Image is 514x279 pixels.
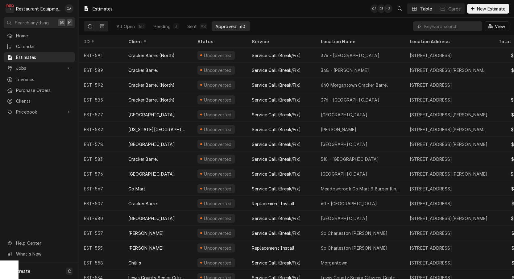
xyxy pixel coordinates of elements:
div: Cracker Barrel [128,156,158,162]
div: [GEOGRAPHIC_DATA] [321,171,367,177]
div: [STREET_ADDRESS] [410,52,452,59]
div: Replacement Install [252,200,294,207]
div: Service Call (Break/Fix) [252,185,301,192]
div: [STREET_ADDRESS][PERSON_NAME] [410,171,488,177]
span: C [68,268,71,274]
a: Home [4,31,75,41]
div: [STREET_ADDRESS][PERSON_NAME] [410,141,488,148]
div: Location Address [410,38,487,45]
div: [STREET_ADDRESS] [410,230,452,236]
div: Cracker Barrel [128,67,158,73]
div: All Open [117,23,135,30]
div: EST-507 [79,196,123,211]
a: Go to Pricebook [4,107,75,117]
div: [STREET_ADDRESS][PERSON_NAME][PERSON_NAME] [410,67,489,73]
span: Pricebook [16,109,63,115]
div: EST-591 [79,48,123,63]
div: [GEOGRAPHIC_DATA] [128,141,175,148]
div: EST-576 [79,166,123,181]
div: Unconverted [203,156,232,162]
span: What's New [16,251,71,257]
a: Go to Help Center [4,238,75,248]
div: Unconverted [203,215,232,222]
div: EST-582 [79,122,123,137]
button: Search anything⌘K [4,17,75,28]
div: Client [128,38,186,45]
div: EST-585 [79,92,123,107]
div: Unconverted [203,185,232,192]
div: EST-592 [79,77,123,92]
div: EST-589 [79,63,123,77]
div: [PERSON_NAME] [128,230,164,236]
div: 348 - [PERSON_NAME] [321,67,369,73]
div: EB [377,4,386,13]
input: Keyword search [424,21,479,31]
div: Service Call (Break/Fix) [252,171,301,177]
div: Service [252,38,310,45]
div: [PERSON_NAME] [321,126,356,133]
div: 376 - [GEOGRAPHIC_DATA] [321,52,379,59]
div: [GEOGRAPHIC_DATA] [128,111,175,118]
div: [STREET_ADDRESS] [410,260,452,266]
span: Create [16,269,30,274]
span: Estimates [16,54,72,60]
div: Chrissy Adams's Avatar [370,4,379,13]
div: EST-567 [79,181,123,196]
div: [STREET_ADDRESS] [410,156,452,162]
div: 60 - [GEOGRAPHIC_DATA] [321,200,377,207]
span: K [68,19,71,26]
span: Clients [16,98,72,104]
div: 98 [201,23,206,30]
div: Unconverted [203,141,232,148]
a: Go to Jobs [4,63,75,73]
div: Status [197,38,241,45]
div: Meadowbrook Go Mart 8 Burger King 23220 [321,185,400,192]
div: Service Call (Break/Fix) [252,156,301,162]
span: Help Center [16,240,71,246]
div: Service Call (Break/Fix) [252,67,301,73]
a: Go to What's New [4,249,75,259]
div: Unconverted [203,126,232,133]
div: Service Call (Break/Fix) [252,230,301,236]
a: Calendar [4,41,75,52]
div: EST-578 [79,137,123,152]
div: Unconverted [203,171,232,177]
div: [GEOGRAPHIC_DATA] [128,215,175,222]
div: Morgantown [321,260,348,266]
div: EST-480 [79,211,123,226]
div: So Charleston [PERSON_NAME] [321,245,388,251]
div: Cracker Barrel (North) [128,52,175,59]
div: [STREET_ADDRESS][PERSON_NAME][PERSON_NAME] [410,126,489,133]
span: Calendar [16,43,72,50]
div: Unconverted [203,111,232,118]
a: Estimates [4,52,75,62]
div: Unconverted [203,52,232,59]
div: Location Name [321,38,399,45]
div: + 2 [384,4,392,13]
div: Chili's [128,260,141,266]
div: EST-583 [79,152,123,166]
div: Cards [448,6,461,12]
div: Pending [154,23,171,30]
div: Cracker Barrel (North) [128,97,175,103]
div: Service Call (Break/Fix) [252,215,301,222]
div: Unconverted [203,200,232,207]
span: Search anything [15,19,49,26]
div: Unconverted [203,260,232,266]
div: [US_STATE][GEOGRAPHIC_DATA] [128,126,188,133]
div: CA [370,4,379,13]
div: 376 - [GEOGRAPHIC_DATA] [321,97,379,103]
div: [STREET_ADDRESS] [410,245,452,251]
div: 640 Morgantown Cracker Barrel [321,82,388,88]
div: CA [65,4,73,13]
div: Service Call (Break/Fix) [252,97,301,103]
span: Jobs [16,65,63,71]
div: EST-577 [79,107,123,122]
span: ⌘ [60,19,64,26]
div: Unconverted [203,67,232,73]
div: [STREET_ADDRESS] [410,82,452,88]
div: EST-558 [79,255,123,270]
div: Service Call (Break/Fix) [252,111,301,118]
button: New Estimate [467,4,509,14]
div: EST-535 [79,240,123,255]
